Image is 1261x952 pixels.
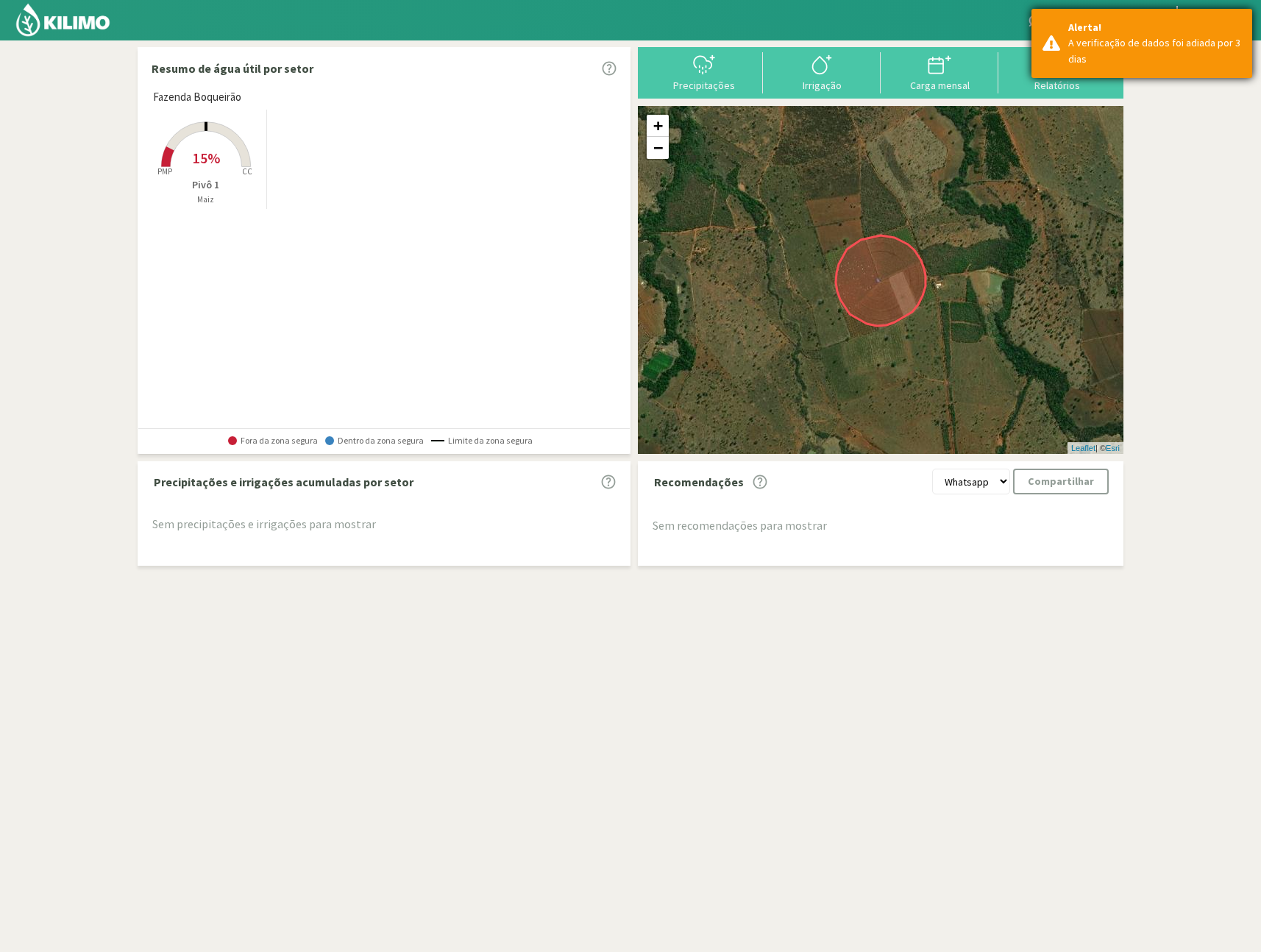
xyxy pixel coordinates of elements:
div: Irrigação [767,80,876,90]
tspan: PMP [157,166,172,177]
button: Carga mensal [881,52,998,91]
span: Fora da zona segura [228,436,318,446]
a: Zoom in [647,115,669,137]
div: Sem recomendações para mostrar [653,516,1109,534]
button: Precipitações [645,52,763,91]
p: Pivô 1 [146,177,266,193]
span: Limite da zona segura [431,436,533,446]
button: Relatórios [998,52,1116,91]
div: Carga mensal [885,80,994,90]
div: A verificação de dados foi adiada por 3 dias [1068,35,1241,67]
p: Maiz [146,193,266,206]
a: Leaflet [1071,444,1095,452]
a: Zoom out [647,137,669,159]
div: Alerta! [1068,20,1241,35]
div: | © [1068,442,1123,455]
p: Precipitações e irrigações acumuladas por setor [154,473,413,491]
button: Irrigação [763,52,881,91]
span: Fazenda Boqueirão [153,89,241,106]
img: Kilimo [15,2,111,38]
a: Esri [1106,444,1120,452]
span: 15% [193,149,220,167]
p: Recomendações [654,473,744,491]
div: Relatórios [1003,80,1112,90]
p: Resumo de água útil por setor [152,60,313,77]
div: Precipitações [650,80,759,90]
span: Dentro da zona segura [325,436,424,446]
h5: Sem precipitações e irrigações para mostrar [152,518,616,531]
tspan: CC [242,166,252,177]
